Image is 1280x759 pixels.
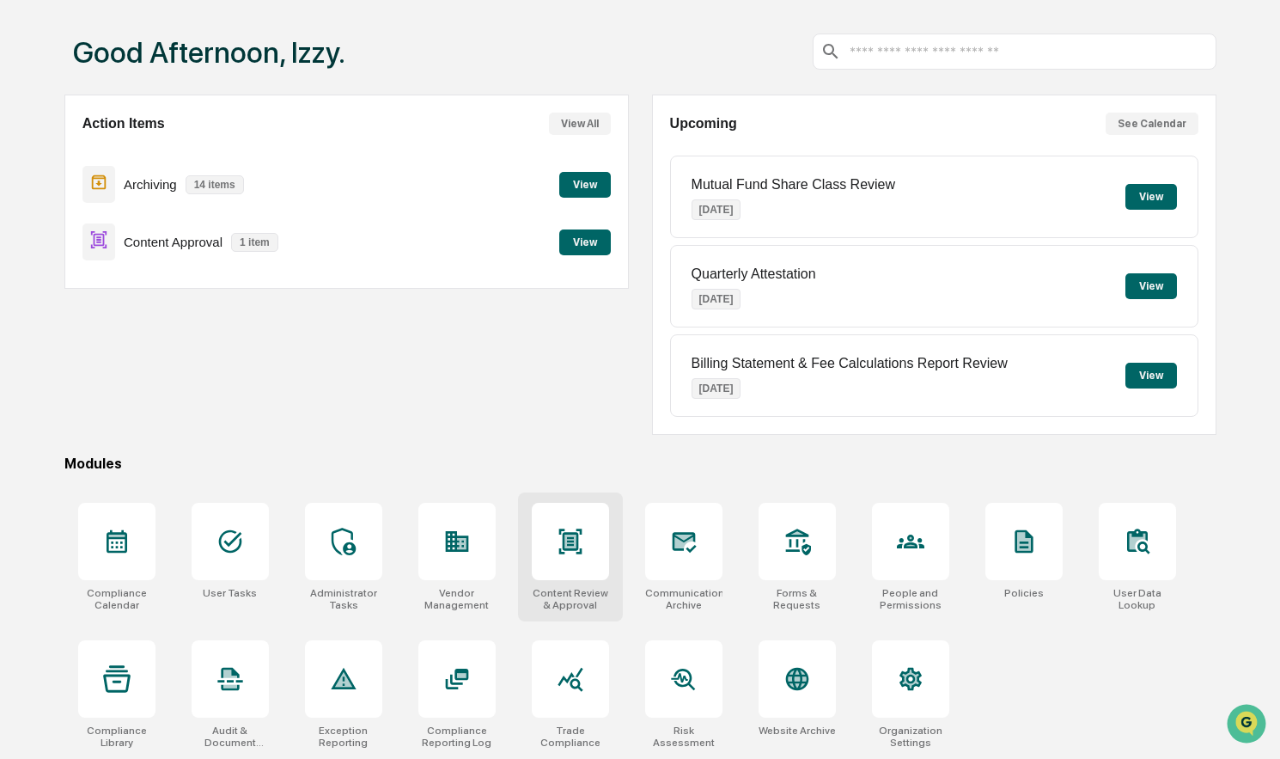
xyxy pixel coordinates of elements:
div: Communications Archive [645,587,722,611]
h2: Upcoming [670,116,737,132]
p: 14 items [186,175,244,194]
div: Forms & Requests [759,587,836,611]
p: [DATE] [692,378,741,399]
button: See Calendar [1106,113,1198,135]
a: 🖐️Preclearance [10,210,118,241]
a: View [559,233,611,249]
p: Billing Statement & Fee Calculations Report Review [692,356,1008,371]
p: Archiving [124,177,177,192]
span: Preclearance [34,217,111,234]
div: Content Review & Approval [532,587,609,611]
button: Start new chat [292,137,313,157]
p: Quarterly Attestation [692,266,816,282]
button: View [1125,273,1177,299]
div: User Tasks [203,587,257,599]
a: Powered byPylon [121,291,208,304]
div: 🗄️ [125,218,138,232]
iframe: Open customer support [1225,702,1271,749]
p: [DATE] [692,199,741,220]
div: Risk Assessment [645,725,722,749]
div: Administrator Tasks [305,587,382,611]
button: View [559,230,611,255]
div: Trade Compliance [532,725,609,749]
span: Attestations [142,217,213,234]
div: Policies [1004,587,1044,599]
h2: Action Items [82,116,165,132]
p: Mutual Fund Share Class Review [692,177,895,193]
div: Compliance Reporting Log [418,725,496,749]
h1: Good Afternoon, Izzy. [73,35,345,70]
div: Website Archive [759,725,836,737]
div: 🖐️ [17,218,31,232]
a: 🗄️Attestations [118,210,220,241]
span: Pylon [171,291,208,304]
p: 1 item [231,233,278,252]
div: Audit & Document Logs [192,725,269,749]
div: Modules [64,456,1216,472]
p: Content Approval [124,235,222,249]
div: User Data Lookup [1099,587,1176,611]
a: View [559,175,611,192]
button: View [1125,363,1177,389]
button: View [1125,184,1177,210]
span: Data Lookup [34,249,108,266]
div: We're available if you need us! [58,149,217,162]
p: [DATE] [692,289,741,309]
div: 🔎 [17,251,31,265]
button: View [559,172,611,198]
img: 1746055101610-c473b297-6a78-478c-a979-82029cc54cd1 [17,132,48,162]
div: Compliance Library [78,725,155,749]
div: Exception Reporting [305,725,382,749]
a: 🔎Data Lookup [10,242,115,273]
div: Vendor Management [418,587,496,611]
div: Compliance Calendar [78,587,155,611]
button: View All [549,113,611,135]
div: People and Permissions [872,587,949,611]
div: Start new chat [58,132,282,149]
div: Organization Settings [872,725,949,749]
p: How can we help? [17,36,313,64]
